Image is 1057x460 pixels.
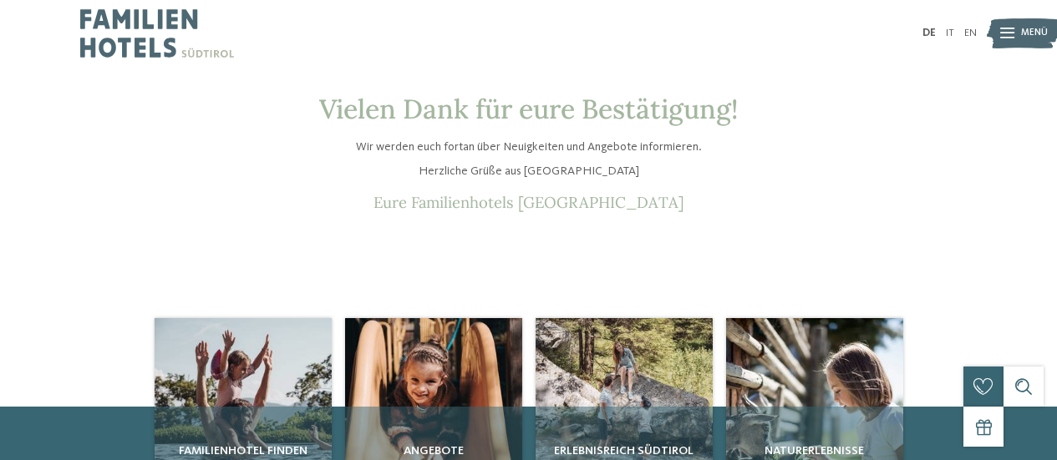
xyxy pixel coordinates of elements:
a: EN [964,28,977,38]
span: Vielen Dank für eure Bestätigung! [319,92,738,126]
span: Angebote [352,442,516,459]
span: Erlebnisreich Südtirol [542,442,706,459]
span: Familienhotel finden [161,442,325,459]
a: DE [922,28,936,38]
p: Herzliche Grüße aus [GEOGRAPHIC_DATA] [211,163,846,179]
a: IT [946,28,954,38]
p: Eure Familienhotels [GEOGRAPHIC_DATA] [211,193,846,211]
span: Menü [1021,27,1048,40]
p: Wir werden euch fortan über Neuigkeiten und Angebote informieren. [211,139,846,155]
span: Naturerlebnisse [733,442,897,459]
